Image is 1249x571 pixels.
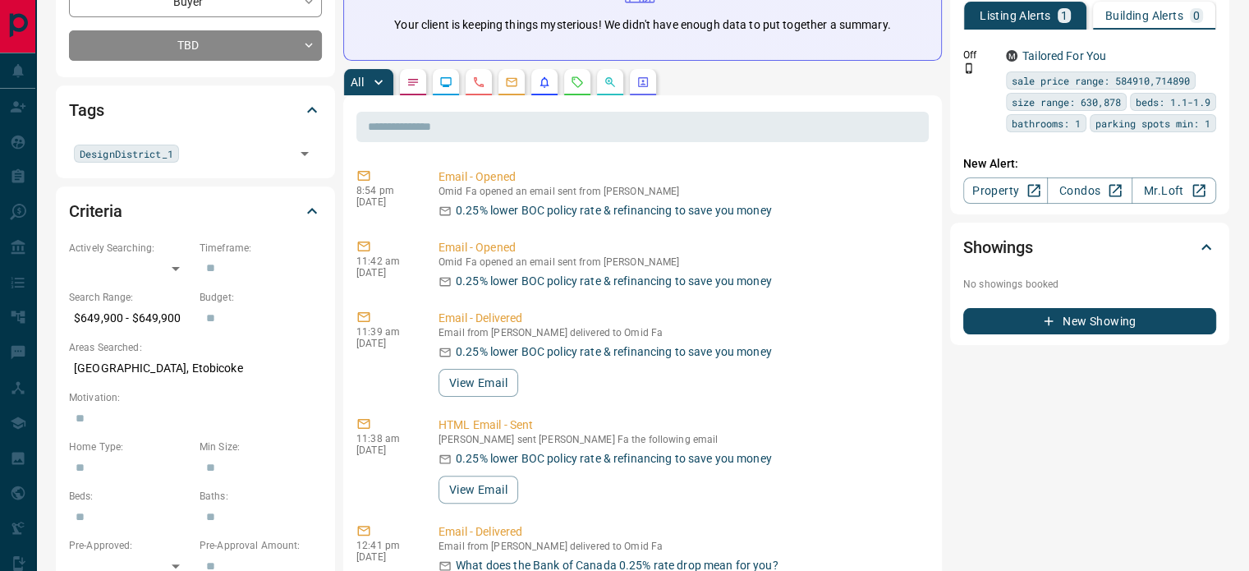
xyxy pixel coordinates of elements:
[963,228,1216,267] div: Showings
[406,76,420,89] svg: Notes
[394,16,890,34] p: Your client is keeping things mysterious! We didn't have enough data to put together a summary.
[356,551,414,563] p: [DATE]
[69,340,322,355] p: Areas Searched:
[1136,94,1210,110] span: beds: 1.1-1.9
[980,10,1051,21] p: Listing Alerts
[439,256,922,268] p: Omid Fa opened an email sent from [PERSON_NAME]
[356,267,414,279] p: [DATE]
[1012,115,1081,131] span: bathrooms: 1
[200,489,322,504] p: Baths:
[472,76,485,89] svg: Calls
[200,290,322,305] p: Budget:
[439,476,518,504] button: View Email
[69,241,191,256] p: Actively Searching:
[69,538,191,553] p: Pre-Approved:
[456,450,772,467] p: 0.25% lower BOC policy rate & refinancing to save you money
[69,489,191,504] p: Beds:
[356,444,414,456] p: [DATE]
[439,417,922,434] p: HTML Email - Sent
[963,277,1216,292] p: No showings booked
[1047,177,1132,204] a: Condos
[538,76,551,89] svg: Listing Alerts
[604,76,617,89] svg: Opportunities
[1105,10,1183,21] p: Building Alerts
[439,168,922,186] p: Email - Opened
[439,186,922,197] p: Omid Fa opened an email sent from [PERSON_NAME]
[356,338,414,349] p: [DATE]
[1012,94,1121,110] span: size range: 630,878
[69,198,122,224] h2: Criteria
[456,273,772,290] p: 0.25% lower BOC policy rate & refinancing to save you money
[69,30,322,61] div: TBD
[439,541,922,552] p: Email from [PERSON_NAME] delivered to Omid Fa
[69,97,103,123] h2: Tags
[963,62,975,74] svg: Push Notification Only
[356,185,414,196] p: 8:54 pm
[963,234,1033,260] h2: Showings
[963,177,1048,204] a: Property
[439,327,922,338] p: Email from [PERSON_NAME] delivered to Omid Fa
[505,76,518,89] svg: Emails
[69,90,322,130] div: Tags
[1012,72,1190,89] span: sale price range: 584910,714890
[356,196,414,208] p: [DATE]
[293,142,316,165] button: Open
[1022,49,1106,62] a: Tailored For You
[356,326,414,338] p: 11:39 am
[456,343,772,361] p: 0.25% lower BOC policy rate & refinancing to save you money
[439,523,922,541] p: Email - Delivered
[69,390,322,405] p: Motivation:
[200,440,322,454] p: Min Size:
[1095,115,1210,131] span: parking spots min: 1
[963,155,1216,173] p: New Alert:
[69,305,191,332] p: $649,900 - $649,900
[80,145,173,162] span: DesignDistrict_1
[351,76,364,88] p: All
[1061,10,1068,21] p: 1
[1006,50,1017,62] div: mrloft.ca
[200,538,322,553] p: Pre-Approval Amount:
[439,239,922,256] p: Email - Opened
[963,308,1216,334] button: New Showing
[439,76,452,89] svg: Lead Browsing Activity
[439,434,922,445] p: [PERSON_NAME] sent [PERSON_NAME] Fa the following email
[439,310,922,327] p: Email - Delivered
[963,48,996,62] p: Off
[1193,10,1200,21] p: 0
[356,256,414,267] p: 11:42 am
[200,241,322,256] p: Timeframe:
[69,191,322,231] div: Criteria
[439,369,518,397] button: View Email
[69,440,191,454] p: Home Type:
[456,202,772,219] p: 0.25% lower BOC policy rate & refinancing to save you money
[69,355,322,382] p: [GEOGRAPHIC_DATA], Etobicoke
[69,290,191,305] p: Search Range:
[636,76,650,89] svg: Agent Actions
[356,540,414,551] p: 12:41 pm
[571,76,584,89] svg: Requests
[356,433,414,444] p: 11:38 am
[1132,177,1216,204] a: Mr.Loft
